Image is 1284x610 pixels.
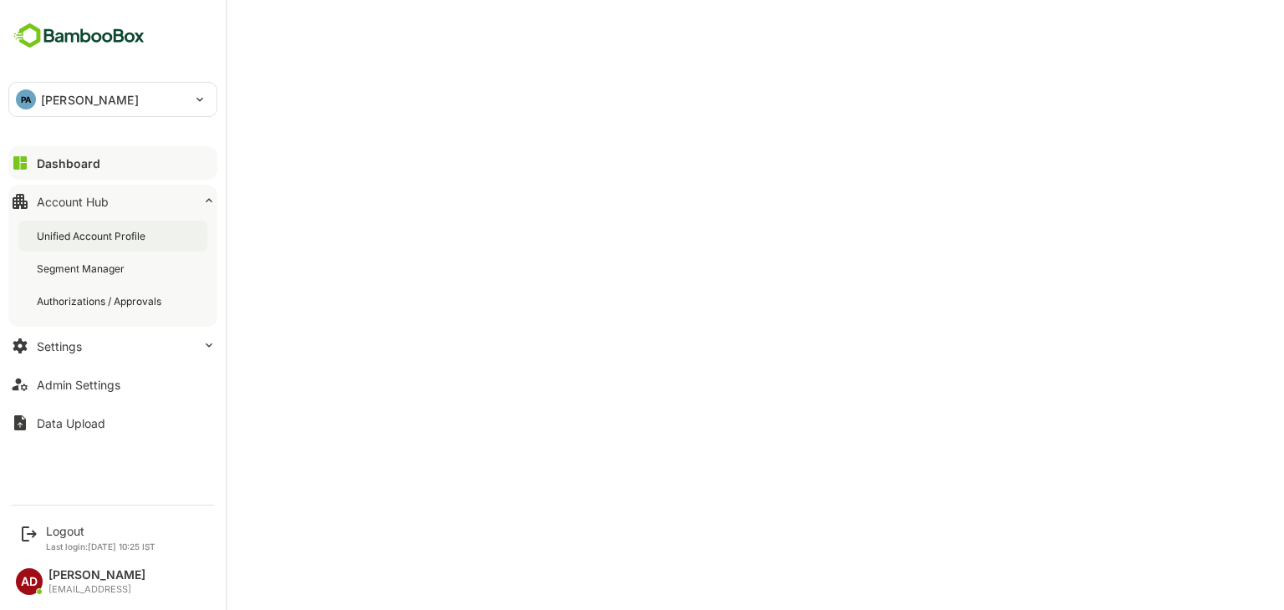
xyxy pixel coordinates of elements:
[8,146,217,180] button: Dashboard
[37,262,128,276] div: Segment Manager
[8,406,217,440] button: Data Upload
[37,294,165,308] div: Authorizations / Approvals
[48,568,145,582] div: [PERSON_NAME]
[37,229,149,243] div: Unified Account Profile
[37,416,105,430] div: Data Upload
[46,541,155,552] p: Last login: [DATE] 10:25 IST
[41,91,139,109] p: [PERSON_NAME]
[16,89,36,109] div: PA
[8,20,150,52] img: BambooboxFullLogoMark.5f36c76dfaba33ec1ec1367b70bb1252.svg
[37,339,82,353] div: Settings
[37,195,109,209] div: Account Hub
[48,584,145,595] div: [EMAIL_ADDRESS]
[37,378,120,392] div: Admin Settings
[46,524,155,538] div: Logout
[37,156,100,170] div: Dashboard
[16,568,43,595] div: AD
[8,368,217,401] button: Admin Settings
[8,185,217,218] button: Account Hub
[9,83,217,116] div: PA[PERSON_NAME]
[8,329,217,363] button: Settings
